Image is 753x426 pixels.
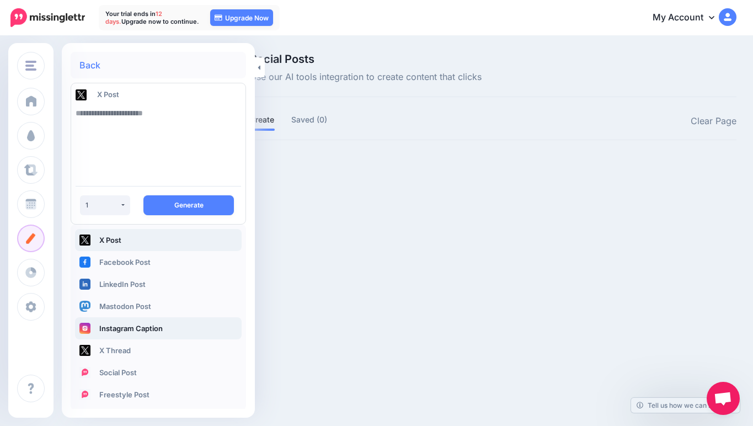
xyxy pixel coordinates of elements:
[79,257,90,268] img: facebook-square.png
[79,279,90,290] img: linkedin-square.png
[79,301,90,312] img: mastodon-square.png
[75,384,242,406] a: Freestyle Post
[691,114,736,129] a: Clear Page
[75,229,242,251] a: X Post
[75,273,242,295] a: LinkedIn Post
[210,9,273,26] a: Upgrade Now
[291,113,328,126] a: Saved (0)
[75,295,242,317] a: Mastodon Post
[707,382,740,415] a: Open chat
[631,398,740,413] a: Tell us how we can improve
[75,339,242,361] a: X Thread
[79,345,90,356] img: twitter-square.png
[76,89,87,100] img: twitter-square.png
[79,235,90,246] img: twitter-square.png
[79,389,90,400] img: logo-square.png
[79,323,90,334] img: instagram-square.png
[79,61,100,70] a: Back
[79,367,90,378] img: logo-square.png
[143,195,234,215] button: Generate
[250,54,482,65] span: Social Posts
[25,61,36,71] img: menu.png
[86,201,120,209] div: 1
[97,90,119,99] span: X Post
[75,317,242,339] a: Instagram Caption
[250,70,482,84] span: Use our AI tools integration to create content that clicks
[105,10,162,25] span: 12 days.
[80,195,130,215] button: 1
[105,10,199,25] p: Your trial ends in Upgrade now to continue.
[75,361,242,384] a: Social Post
[250,113,275,126] a: Create
[75,251,242,273] a: Facebook Post
[10,8,85,27] img: Missinglettr
[642,4,736,31] a: My Account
